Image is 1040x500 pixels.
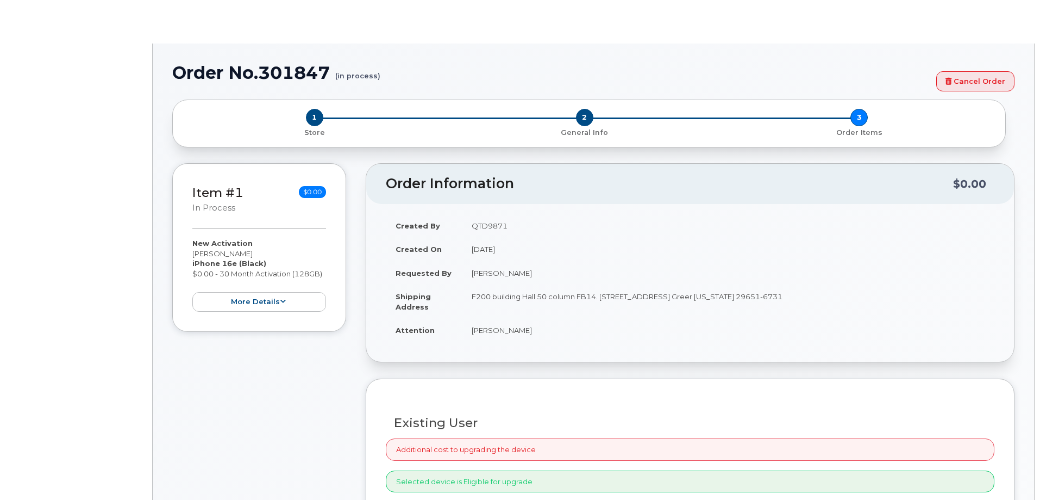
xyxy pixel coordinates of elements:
[192,203,235,213] small: in process
[192,238,326,312] div: [PERSON_NAME] $0.00 - 30 Month Activation (128GB)
[396,221,440,230] strong: Created By
[396,245,442,254] strong: Created On
[386,176,953,192] h2: Order Information
[462,285,994,318] td: F200 building Hall 50 column FB14. [STREET_ADDRESS] Greer [US_STATE] 29651-6731
[192,259,266,268] strong: iPhone 16e (Black)
[192,185,243,200] a: Item #1
[452,128,717,138] p: General Info
[386,471,994,493] div: Selected device is Eligible for upgrade
[335,63,380,80] small: (in process)
[576,109,593,126] span: 2
[396,326,435,335] strong: Attention
[299,186,326,198] span: $0.00
[447,126,722,138] a: 2 General Info
[462,214,994,238] td: QTD9871
[936,71,1014,91] a: Cancel Order
[192,292,326,312] button: more details
[192,239,253,248] strong: New Activation
[394,416,986,430] h3: Existing User
[181,126,447,138] a: 1 Store
[462,318,994,342] td: [PERSON_NAME]
[462,261,994,285] td: [PERSON_NAME]
[953,174,986,194] div: $0.00
[186,128,443,138] p: Store
[462,237,994,261] td: [DATE]
[386,439,994,461] div: Additional cost to upgrading the device
[396,269,452,277] strong: Requested By
[172,63,931,82] h1: Order No.301847
[396,292,431,311] strong: Shipping Address
[306,109,323,126] span: 1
